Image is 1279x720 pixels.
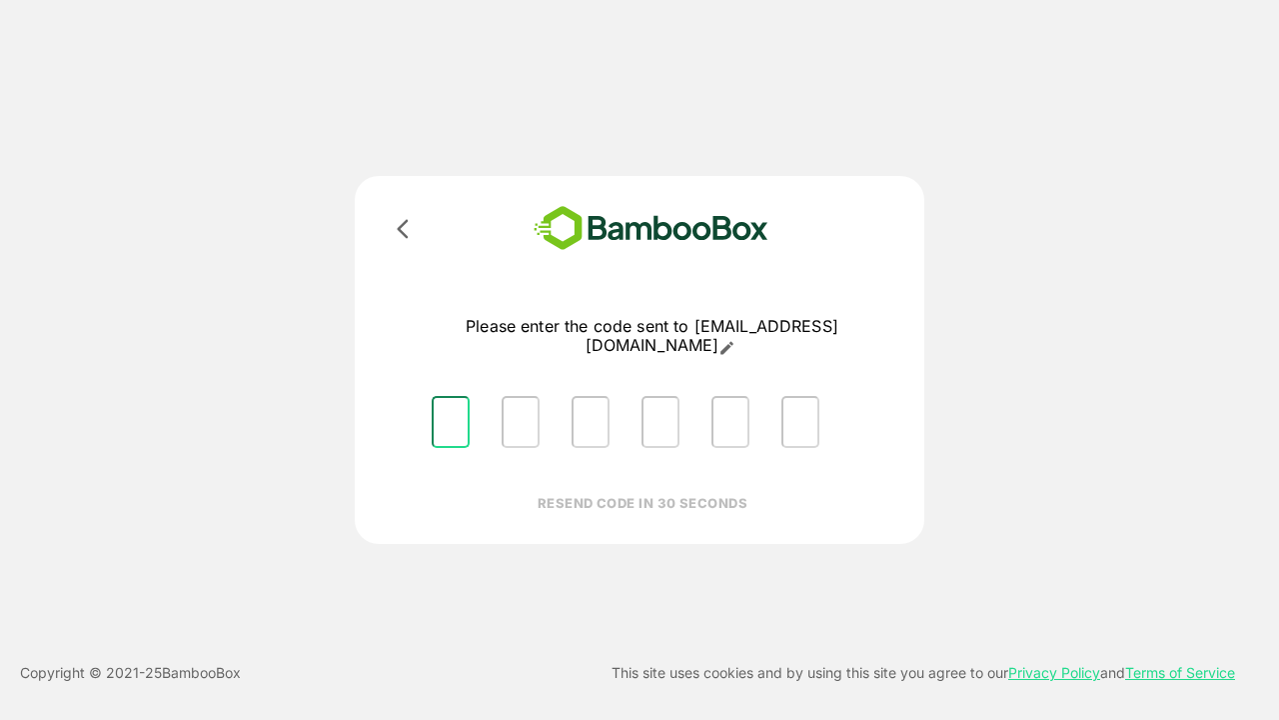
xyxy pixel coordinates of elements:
input: Please enter OTP character 1 [432,396,470,448]
input: Please enter OTP character 5 [711,396,749,448]
a: Terms of Service [1125,664,1235,681]
p: Copyright © 2021- 25 BambooBox [20,661,241,685]
input: Please enter OTP character 3 [572,396,610,448]
p: Please enter the code sent to [EMAIL_ADDRESS][DOMAIN_NAME] [416,317,888,356]
input: Please enter OTP character 2 [502,396,540,448]
input: Please enter OTP character 4 [641,396,679,448]
img: bamboobox [505,200,797,257]
p: This site uses cookies and by using this site you agree to our and [612,661,1235,685]
input: Please enter OTP character 6 [781,396,819,448]
a: Privacy Policy [1008,664,1100,681]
